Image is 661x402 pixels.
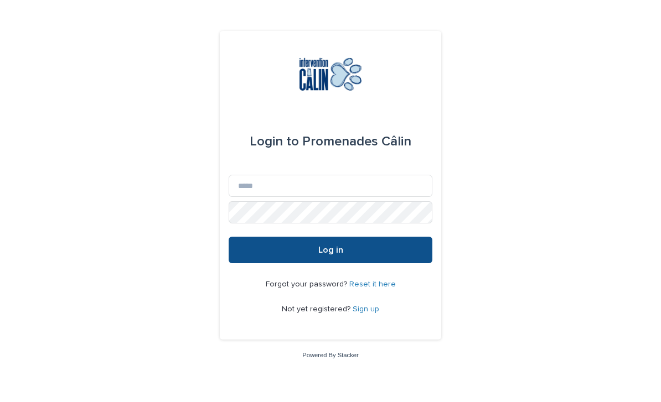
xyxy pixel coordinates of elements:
span: Login to [250,135,299,148]
a: Sign up [353,305,379,313]
div: Promenades Câlin [250,126,411,157]
a: Powered By Stacker [302,352,358,358]
a: Reset it here [349,280,396,288]
button: Log in [229,237,432,263]
span: Not yet registered? [282,305,353,313]
span: Log in [318,246,343,254]
span: Forgot your password? [266,280,349,288]
img: Y0SYDZVsQvbSeSFpbQoq [290,58,371,91]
